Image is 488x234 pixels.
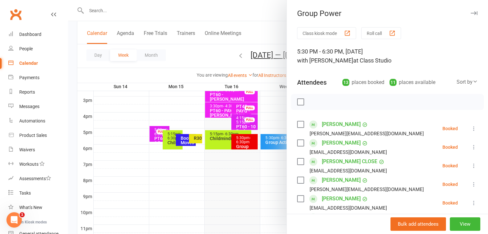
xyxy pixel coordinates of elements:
button: Bulk add attendees [390,217,446,231]
div: places booked [342,78,384,87]
button: View [450,217,480,231]
div: Reports [19,89,35,95]
div: Booked [442,163,458,168]
div: Calendar [19,61,38,66]
a: What's New [8,200,68,215]
div: Dashboard [19,32,41,37]
a: Tasks [8,186,68,200]
div: places available [390,78,435,87]
a: Product Sales [8,128,68,143]
a: [PERSON_NAME] DEATH [322,212,378,222]
a: Messages [8,99,68,114]
span: 1 [20,212,25,217]
a: [PERSON_NAME] [322,138,361,148]
div: Group Power [287,9,488,18]
span: with [PERSON_NAME] [297,57,353,64]
a: Calendar [8,56,68,71]
div: Payments [19,75,39,80]
a: Clubworx [8,6,24,22]
div: Booked [442,201,458,205]
button: Class kiosk mode [297,27,356,39]
a: People [8,42,68,56]
div: Booked [442,182,458,187]
button: Roll call [361,27,401,39]
div: Workouts [19,162,39,167]
div: Product Sales [19,133,47,138]
div: Assessments [19,176,51,181]
div: [PERSON_NAME][EMAIL_ADDRESS][DOMAIN_NAME] [310,130,424,138]
a: Dashboard [8,27,68,42]
div: Tasks [19,190,31,196]
div: Messages [19,104,39,109]
a: Automations [8,114,68,128]
div: Sort by [457,78,478,86]
div: Booked [442,145,458,149]
a: Workouts [8,157,68,171]
a: Payments [8,71,68,85]
div: Waivers [19,147,35,152]
div: [EMAIL_ADDRESS][DOMAIN_NAME] [310,204,387,212]
div: Booked [442,126,458,131]
div: 13 [342,79,349,86]
a: Assessments [8,171,68,186]
div: [EMAIL_ADDRESS][DOMAIN_NAME] [310,148,387,156]
div: 11 [390,79,397,86]
a: [PERSON_NAME] CLOSE [322,156,377,167]
div: [EMAIL_ADDRESS][DOMAIN_NAME] [310,167,387,175]
div: Attendees [297,78,327,87]
iframe: Intercom live chat [6,212,22,228]
div: People [19,46,33,51]
a: Reports [8,85,68,99]
div: What's New [19,205,42,210]
a: [PERSON_NAME] [322,194,361,204]
span: at Class Studio [353,57,391,64]
a: [PERSON_NAME] [322,175,361,185]
div: 5:30 PM - 6:30 PM, [DATE] [297,47,478,65]
div: Automations [19,118,45,123]
div: [PERSON_NAME][EMAIL_ADDRESS][DOMAIN_NAME] [310,185,424,194]
a: Waivers [8,143,68,157]
a: [PERSON_NAME] [322,119,361,130]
